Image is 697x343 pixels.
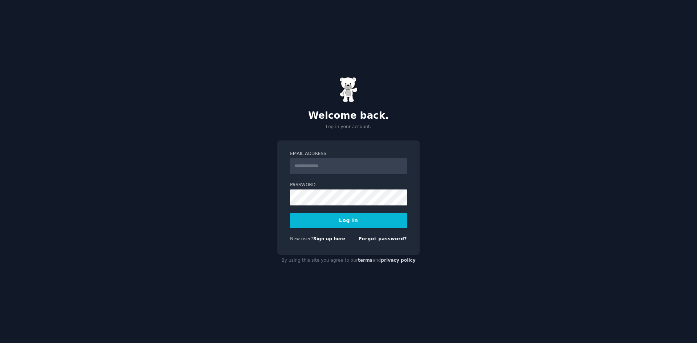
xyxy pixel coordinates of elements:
div: By using this site you agree to our and [277,255,420,266]
a: terms [358,258,372,263]
a: privacy policy [381,258,416,263]
p: Log in your account. [277,124,420,130]
a: Forgot password? [359,236,407,241]
h2: Welcome back. [277,110,420,122]
button: Log In [290,213,407,228]
a: Sign up here [313,236,345,241]
label: Password [290,182,407,188]
img: Gummy Bear [339,77,358,102]
span: New user? [290,236,313,241]
label: Email Address [290,151,407,157]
